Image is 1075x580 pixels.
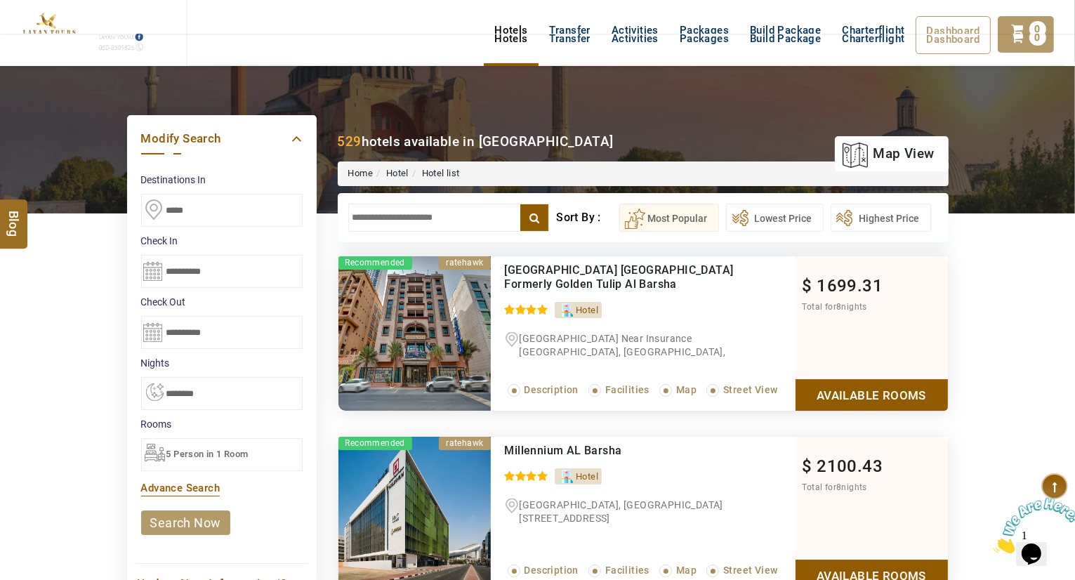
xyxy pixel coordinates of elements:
span: Dashboard [927,25,980,37]
div: Millennium AL Barsha [505,444,737,458]
div: hotels available in [GEOGRAPHIC_DATA] [338,132,614,151]
a: Modify Search [141,129,303,148]
span: Map [676,565,697,576]
label: Check In [141,234,303,248]
div: Orchid Hotel Al Barsha Formerly Golden Tulip Al Barsha [505,263,737,291]
span: Facilities [605,565,649,576]
span: Charterflight [842,24,904,37]
a: Charterflight [831,16,915,44]
span: 1699.31 [817,276,883,296]
span: Map [676,384,697,395]
span: Blog [5,211,23,223]
span: Hotel [576,471,598,482]
span: 8 [836,482,841,492]
button: Lowest Price [726,204,824,232]
a: Activities [601,25,669,53]
span: 0 [1029,29,1046,46]
button: Highest Price [831,204,931,232]
a: Hotels [484,16,538,44]
a: Millennium AL Barsha [505,444,622,457]
img: The Royal Line Holidays [11,6,87,59]
span: 8 [836,302,841,312]
span: Total for nights [803,302,867,312]
a: Hotels [484,25,538,53]
span: 0 [1029,21,1046,37]
span: $ [803,456,812,476]
a: Show Rooms [796,379,948,411]
span: 1 [6,6,11,18]
a: search now [141,510,230,535]
a: Hotel [386,168,409,178]
a: [GEOGRAPHIC_DATA] [GEOGRAPHIC_DATA] Formerly Golden Tulip Al Barsha [505,263,734,291]
iframe: chat widget [988,492,1075,559]
span: 2100.43 [817,456,883,476]
img: Chat attention grabber [6,6,93,61]
label: Rooms [141,417,303,431]
a: Advance Search [141,482,220,494]
a: Transfer [539,25,601,53]
span: Description [525,565,579,576]
span: 5 Person in 1 Room [166,449,249,459]
span: Recommended [338,437,412,450]
span: Hotel [576,305,598,315]
a: Packages [669,25,739,53]
span: Total for nights [803,482,867,492]
span: Description [525,384,579,395]
span: Charterflight [842,32,904,45]
span: Facilities [605,384,649,395]
span: [GEOGRAPHIC_DATA] Near Insurance [GEOGRAPHIC_DATA], [GEOGRAPHIC_DATA], [GEOGRAPHIC_DATA], [GEOGRA... [505,333,726,397]
a: Home [348,168,374,178]
a: 0 [998,16,1054,44]
div: ratehawk [439,256,490,270]
span: Street View [723,384,777,395]
a: 0 [998,25,1054,53]
span: Recommended [338,256,412,270]
a: Charterflight [831,25,915,53]
span: [GEOGRAPHIC_DATA], [GEOGRAPHIC_DATA] [STREET_ADDRESS] [520,499,723,524]
label: Check Out [141,295,303,309]
img: 142016a9ae3b0e874e9e818f7da5008162ce5d2a.jpeg [338,256,491,411]
a: Packages [669,16,739,44]
div: ratehawk [439,437,490,450]
a: Build Package [739,16,831,44]
a: Activities [601,16,669,44]
a: Build Package [739,25,831,53]
label: Destinations In [141,173,303,187]
span: Dashboard [927,33,980,46]
span: $ [803,276,812,296]
span: Street View [723,565,777,576]
button: Most Popular [619,204,719,232]
div: Sort By : [556,204,619,232]
li: Hotel list [409,167,460,180]
a: map view [842,138,934,169]
label: nights [141,356,303,370]
a: Transfer [539,16,601,44]
b: 529 [338,133,362,150]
